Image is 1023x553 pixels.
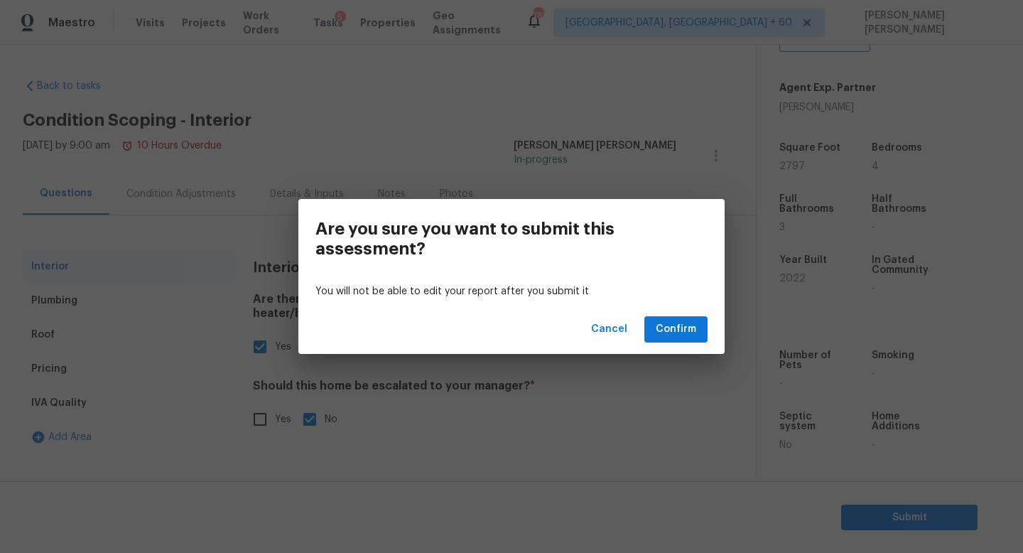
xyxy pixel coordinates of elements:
span: Confirm [656,321,696,338]
p: You will not be able to edit your report after you submit it [315,284,708,299]
button: Confirm [644,316,708,343]
h3: Are you sure you want to submit this assessment? [315,219,644,259]
button: Cancel [585,316,633,343]
span: Cancel [591,321,627,338]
